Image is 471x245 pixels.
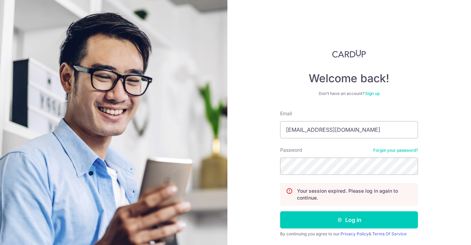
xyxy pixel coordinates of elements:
[340,231,369,236] a: Privacy Policy
[365,91,380,96] a: Sign up
[280,91,418,96] div: Don’t have an account?
[280,147,302,153] label: Password
[280,72,418,85] h4: Welcome back!
[280,231,418,237] div: By continuing you agree to our &
[297,188,412,201] p: Your session expired. Please log in again to continue.
[332,50,366,58] img: CardUp Logo
[280,211,418,228] button: Log in
[280,110,292,117] label: Email
[372,231,407,236] a: Terms Of Service
[280,121,418,138] input: Enter your Email
[373,148,418,153] a: Forgot your password?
